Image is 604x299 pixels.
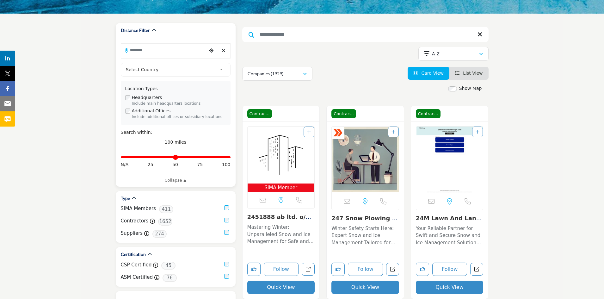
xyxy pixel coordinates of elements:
button: Like listing [331,263,345,276]
a: Open 247-snow-plowing-llc in new tab [386,263,399,276]
img: 247 Snow Plowing LLC [332,127,399,193]
button: A-Z [418,47,489,61]
input: Search Location [121,44,206,56]
h2: Distance Filter [121,27,150,34]
h2: Type [121,195,130,202]
li: List View [449,67,489,80]
span: List View [463,71,483,76]
img: ASM Certified Badge Icon [333,128,343,138]
a: Add To List [391,129,395,134]
p: A-Z [432,51,440,57]
div: Include main headquarters locations [132,101,226,107]
button: Like listing [247,263,261,276]
button: Quick View [331,281,399,294]
a: Your Reliable Partner for Swift and Secure Snow and Ice Management Solutions This premier company... [416,223,484,246]
label: ASM Certified [121,274,153,281]
a: 247 Snow Plowing LLC... [331,215,398,228]
img: 2451888 ab ltd. o/a Sapphire Property Solutions [248,127,315,184]
a: Open Listing in new tab [248,127,315,192]
button: Follow [264,263,299,276]
span: 50 [172,161,178,168]
p: Mastering Winter: Unparalleled Snow and Ice Management for Safe and Functional Properties With a ... [247,224,315,245]
a: Open 24m-lawn-and-landscape-servicesllc in new tab [470,263,483,276]
a: Open Listing in new tab [416,127,483,193]
h3: 2451888 ab ltd. o/a Sapphire Property Solutions [247,214,315,221]
label: CSP Certified [121,261,152,269]
h3: 247 Snow Plowing LLC [331,215,399,222]
button: Quick View [247,281,315,294]
span: Contractor [247,109,272,119]
span: 100 miles [165,140,187,145]
input: Search Keyword [242,27,489,42]
span: 100 [222,161,231,168]
p: Companies (1929) [248,71,283,77]
button: Like listing [416,263,429,276]
a: 24M Lawn And Landsca... [416,215,482,228]
span: N/A [121,161,129,168]
button: Quick View [416,281,484,294]
input: CSP Certified checkbox [224,262,229,266]
span: 76 [163,274,177,282]
label: Additional Offices [132,108,171,114]
button: Follow [432,263,467,276]
a: 2451888 ab ltd. o/a ... [247,214,311,227]
a: Open Listing in new tab [332,127,399,193]
span: Contractor [331,109,356,119]
label: Headquarters [132,94,162,101]
label: Show Map [459,85,482,92]
label: Suppliers [121,230,143,237]
span: Select Country [126,66,217,73]
span: 25 [148,161,153,168]
a: Add To List [476,129,479,134]
p: Winter Safety Starts Here: Expert Snow and Ice Management Tailored for You. Specializing in compr... [331,225,399,246]
a: View Card [413,71,444,76]
li: Card View [408,67,449,80]
span: 75 [197,161,203,168]
div: Choose your current location [206,44,216,58]
a: Add To List [307,129,311,134]
a: View List [455,71,483,76]
span: Card View [421,71,443,76]
span: 274 [152,230,167,238]
label: Contractors [121,217,149,225]
div: Search within: [121,129,231,136]
input: SIMA Members checkbox [224,205,229,210]
span: SIMA Member [249,184,313,191]
div: Location Types [125,85,226,92]
img: 24M Lawn And Landscape Services, LLC [416,127,483,193]
a: Collapse ▲ [121,177,231,184]
a: Mastering Winter: Unparalleled Snow and Ice Management for Safe and Functional Properties With a ... [247,222,315,245]
button: Companies (1929) [242,67,312,81]
p: Your Reliable Partner for Swift and Secure Snow and Ice Management Solutions This premier company... [416,225,484,246]
label: SIMA Members [121,205,156,212]
h2: Certification [121,251,146,258]
div: Include additional offices or subsidiary locations [132,114,226,120]
h3: 24M Lawn And Landscape Services, LLC [416,215,484,222]
span: 411 [159,205,173,213]
button: Follow [348,263,383,276]
input: Contractors checkbox [224,218,229,222]
input: ASM Certified checkbox [224,274,229,279]
span: 45 [161,262,176,270]
input: Suppliers checkbox [224,230,229,235]
span: Contractor [416,109,441,119]
div: Clear search location [219,44,229,58]
span: 1652 [158,218,172,226]
a: Winter Safety Starts Here: Expert Snow and Ice Management Tailored for You. Specializing in compr... [331,223,399,246]
a: Open 2451888-ab-ltd-oa-sapphire-property-solutions in new tab [302,263,315,276]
